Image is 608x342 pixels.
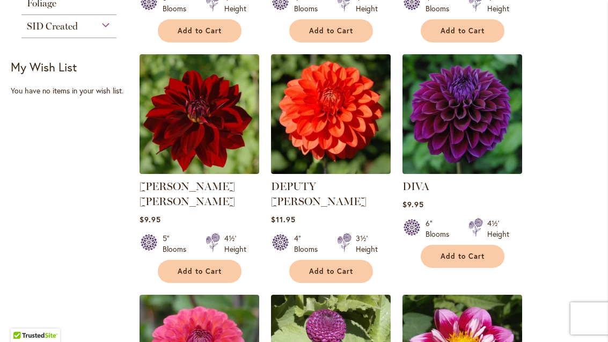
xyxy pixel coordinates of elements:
button: Add to Cart [421,19,504,42]
span: Add to Cart [309,26,353,35]
a: Diva [402,166,522,176]
span: SID Created [27,20,78,32]
span: $11.95 [271,214,296,224]
div: 4" Blooms [294,233,324,254]
button: Add to Cart [289,19,373,42]
img: DEPUTY BOB [271,54,391,174]
span: Add to Cart [178,267,222,276]
div: 4½' Height [487,218,509,239]
span: Add to Cart [309,267,353,276]
span: $9.95 [402,199,424,209]
img: Diva [402,54,522,174]
img: DEBORA RENAE [140,54,259,174]
a: DEPUTY [PERSON_NAME] [271,180,367,208]
div: 6" Blooms [426,218,456,239]
a: [PERSON_NAME] [PERSON_NAME] [140,180,235,208]
button: Add to Cart [289,260,373,283]
button: Add to Cart [158,19,241,42]
div: 5" Blooms [163,233,193,254]
button: Add to Cart [421,245,504,268]
iframe: Launch Accessibility Center [8,304,38,334]
strong: My Wish List [11,59,77,75]
div: 4½' Height [224,233,246,254]
a: DEBORA RENAE [140,166,259,176]
div: 3½' Height [356,233,378,254]
button: Add to Cart [158,260,241,283]
span: $9.95 [140,214,161,224]
span: Add to Cart [441,252,485,261]
a: DIVA [402,180,429,193]
div: You have no items in your wish list. [11,85,133,96]
span: Add to Cart [178,26,222,35]
span: Add to Cart [441,26,485,35]
a: DEPUTY BOB [271,166,391,176]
